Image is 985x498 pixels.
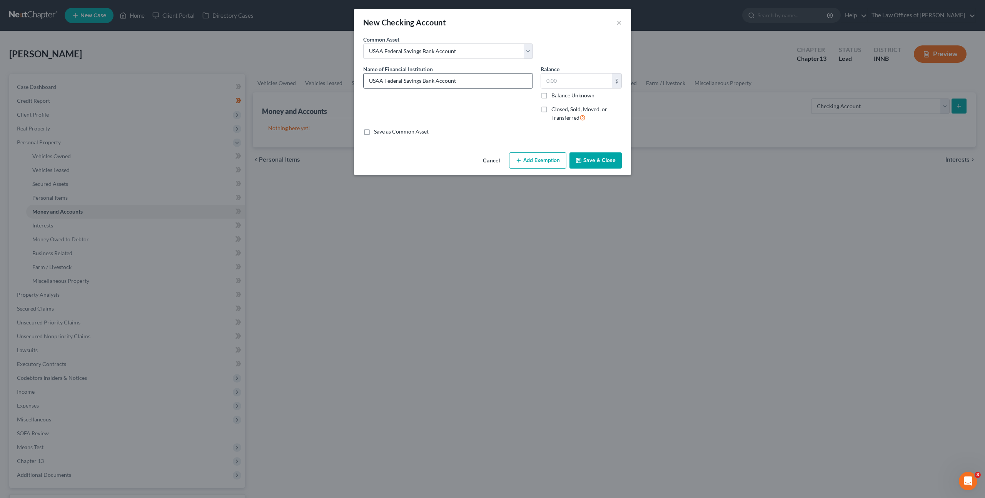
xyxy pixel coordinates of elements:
iframe: Intercom live chat [959,472,977,490]
label: Save as Common Asset [374,128,429,135]
div: $ [612,74,621,88]
input: Enter name... [364,74,533,88]
span: 3 [975,472,981,478]
input: 0.00 [541,74,612,88]
button: Save & Close [569,152,622,169]
div: New Checking Account [363,17,446,28]
button: Cancel [477,153,506,169]
label: Common Asset [363,35,399,43]
span: Name of Financial Institution [363,66,433,72]
button: × [616,18,622,27]
span: Closed, Sold, Moved, or Transferred [551,106,607,121]
label: Balance Unknown [551,92,594,99]
button: Add Exemption [509,152,566,169]
label: Balance [541,65,559,73]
